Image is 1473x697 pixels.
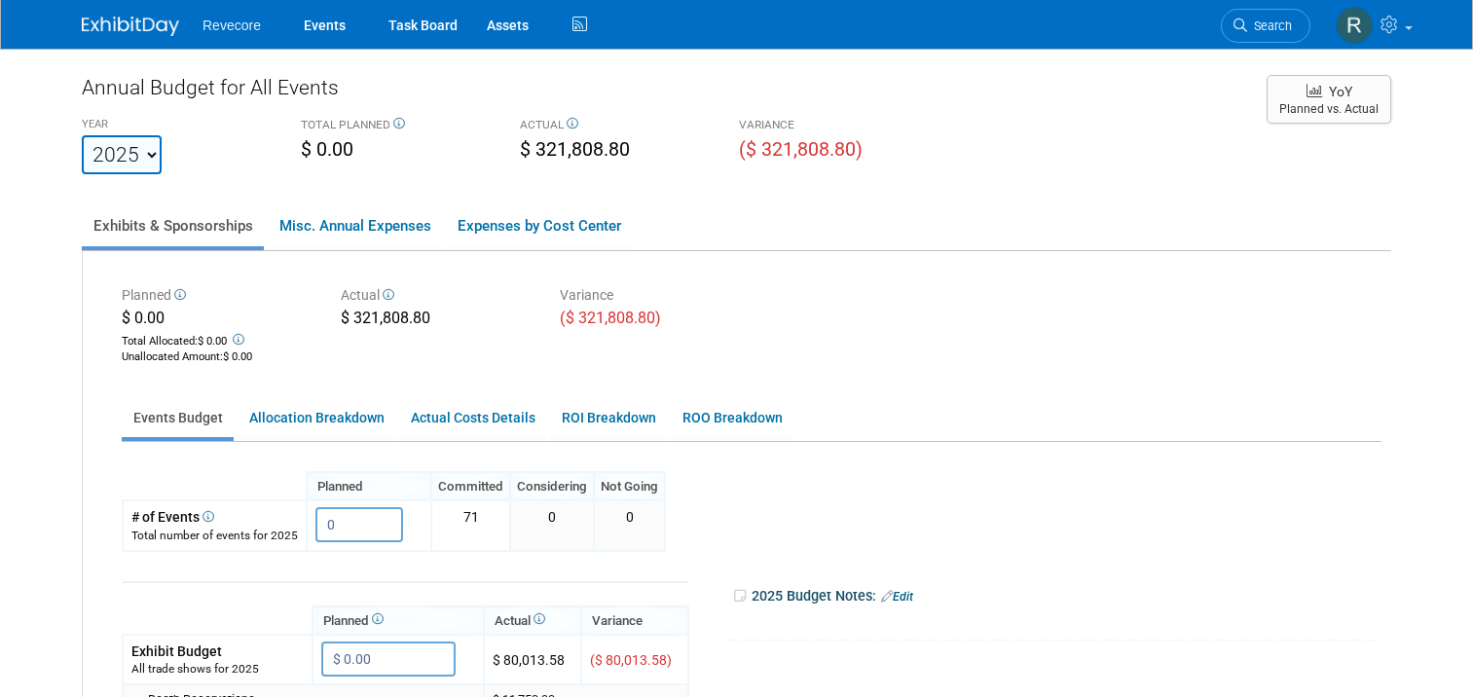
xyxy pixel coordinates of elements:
span: ($ 321,808.80) [560,309,661,327]
th: Considering [510,472,594,500]
a: Exhibits & Sponsorships [82,205,264,246]
div: Planned [122,285,312,308]
div: Variance [560,285,750,308]
a: Allocation Breakdown [238,399,395,437]
div: TOTAL PLANNED [301,117,491,136]
div: 2025 Budget Notes: [732,581,1380,611]
img: ExhibitDay [82,17,179,36]
a: ROO Breakdown [671,399,793,437]
th: Committed [431,472,510,500]
div: VARIANCE [739,117,929,136]
a: Search [1221,9,1310,43]
div: Annual Budget for All Events [82,73,1247,112]
div: $ 321,808.80 [341,308,531,333]
a: Expenses by Cost Center [446,205,632,246]
div: Total Allocated: [122,330,312,349]
span: Search [1247,18,1292,33]
span: $ 0.00 [122,309,165,327]
span: Revecore [203,18,261,33]
button: YoY Planned vs. Actual [1267,75,1391,124]
div: Exhibit Budget [131,642,304,661]
img: Rachael Sires [1336,7,1373,44]
th: Planned [307,472,431,500]
span: $ 321,808.80 [520,138,630,161]
span: $ 0.00 [223,350,252,363]
a: Actual Costs Details [399,399,546,437]
div: YEAR [82,117,272,135]
div: : [122,349,312,365]
span: $ 0.00 [198,335,227,348]
th: Variance [581,606,688,635]
span: Unallocated Amount [122,350,220,363]
span: ($ 321,808.80) [739,138,863,161]
span: $ 0.00 [301,138,353,161]
td: 0 [510,500,594,550]
a: Events Budget [122,399,234,437]
a: Misc. Annual Expenses [268,205,442,246]
td: $ 80,013.58 [484,635,581,684]
span: YoY [1329,84,1352,99]
th: Planned [313,606,484,635]
th: Not Going [594,472,665,500]
div: ACTUAL [520,117,710,136]
th: Actual [484,606,581,635]
a: Edit [881,590,913,604]
a: ROI Breakdown [550,399,667,437]
div: Total number of events for 2025 [131,528,298,544]
span: ($ 80,013.58) [590,652,672,668]
div: # of Events [131,507,298,527]
td: 0 [594,500,665,550]
div: All trade shows for 2025 [131,661,304,678]
div: Actual [341,285,531,308]
td: 71 [431,500,510,550]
